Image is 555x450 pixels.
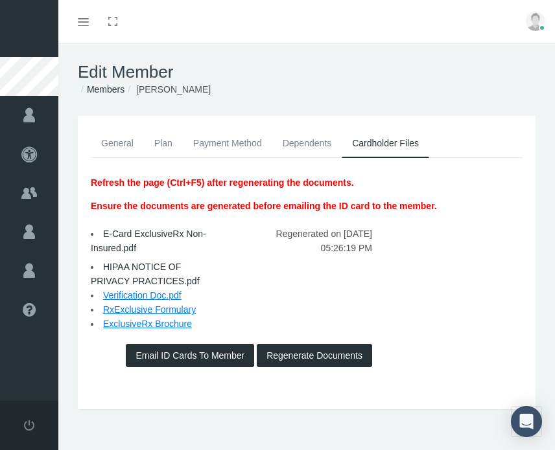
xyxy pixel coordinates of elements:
[272,129,342,157] a: Dependents
[103,290,182,300] a: Verification Doc.pdf
[91,229,206,253] a: E-Card ExclusiveRx Non-Insured.pdf
[136,84,211,95] span: [PERSON_NAME]
[91,175,437,190] p: Refresh the page (Ctrl+F5) after regenerating the documents.
[103,319,192,329] a: ExclusiveRx Brochure
[183,129,272,157] a: Payment Method
[511,406,542,437] div: Open Intercom Messenger
[342,129,429,158] a: Cardholder Files
[231,222,382,255] div: Regenerated on [DATE] 05:26:19 PM
[103,304,196,315] a: RxExclusive Formulary
[91,199,437,213] p: Ensure the documents are generated before emailing the ID card to the member.
[257,344,372,367] button: Regenerate Documents
[78,62,536,82] h1: Edit Member
[91,129,144,157] a: General
[91,262,200,286] a: HIPAA NOTICE OF PRIVACY PRACTICES.pdf
[144,129,183,157] a: Plan
[87,84,124,95] a: Members
[126,344,254,367] button: Email ID Cards To Member
[526,12,545,31] img: user-placeholder.jpg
